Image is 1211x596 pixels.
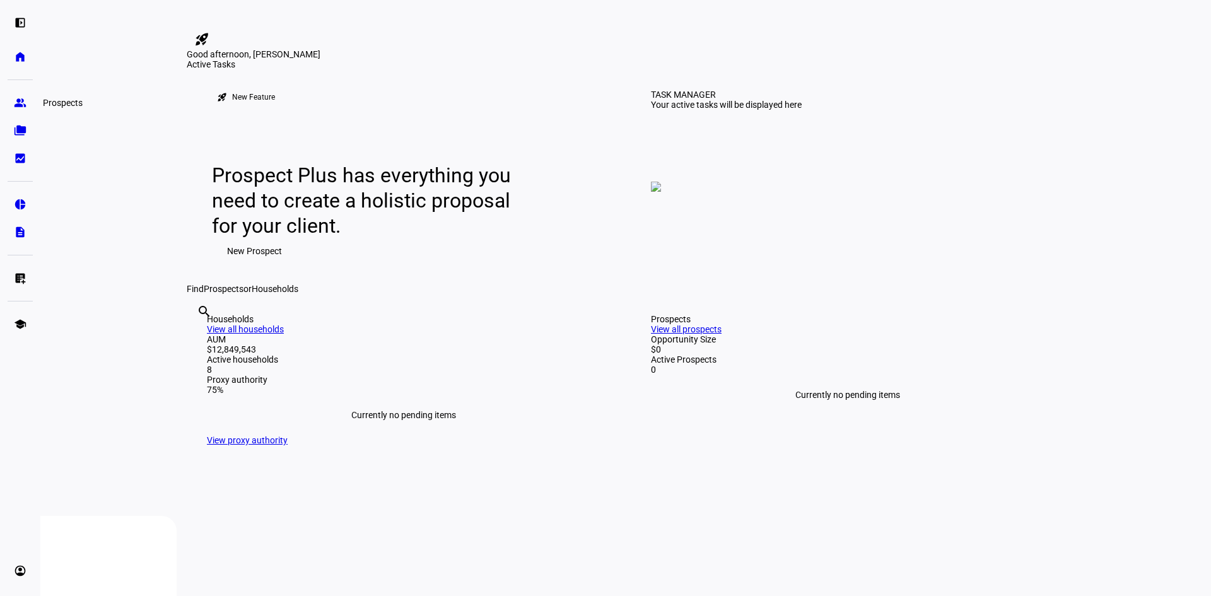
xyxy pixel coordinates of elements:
[651,365,1044,375] div: 0
[207,344,600,354] div: $12,849,543
[187,59,1065,69] div: Active Tasks
[227,238,282,264] span: New Prospect
[212,238,297,264] button: New Prospect
[14,318,26,330] eth-mat-symbol: school
[651,344,1044,354] div: $0
[252,284,298,294] span: Households
[207,354,600,365] div: Active households
[8,192,33,217] a: pie_chart
[187,284,1065,294] div: Find or
[38,95,88,110] div: Prospects
[197,304,212,319] mat-icon: search
[207,334,600,344] div: AUM
[207,375,600,385] div: Proxy authority
[187,49,1065,59] div: Good afternoon, [PERSON_NAME]
[8,44,33,69] a: home
[14,124,26,137] eth-mat-symbol: folder_copy
[207,314,600,324] div: Households
[8,118,33,143] a: folder_copy
[651,375,1044,415] div: Currently no pending items
[651,334,1044,344] div: Opportunity Size
[207,365,600,375] div: 8
[651,314,1044,324] div: Prospects
[204,284,243,294] span: Prospects
[8,146,33,171] a: bid_landscape
[194,32,209,47] mat-icon: rocket_launch
[232,92,275,102] div: New Feature
[8,90,33,115] a: group
[14,564,26,577] eth-mat-symbol: account_circle
[217,92,227,102] mat-icon: rocket_launch
[14,152,26,165] eth-mat-symbol: bid_landscape
[207,395,600,435] div: Currently no pending items
[14,226,26,238] eth-mat-symbol: description
[651,182,661,192] img: empty-tasks.png
[14,96,26,109] eth-mat-symbol: group
[14,198,26,211] eth-mat-symbol: pie_chart
[207,385,600,395] div: 75%
[207,435,288,445] a: View proxy authority
[651,354,1044,365] div: Active Prospects
[207,324,284,334] a: View all households
[14,272,26,284] eth-mat-symbol: list_alt_add
[8,219,33,245] a: description
[651,100,802,110] div: Your active tasks will be displayed here
[651,90,716,100] div: TASK MANAGER
[212,163,523,238] div: Prospect Plus has everything you need to create a holistic proposal for your client.
[651,324,722,334] a: View all prospects
[14,50,26,63] eth-mat-symbol: home
[197,321,199,336] input: Enter name of prospect or household
[14,16,26,29] eth-mat-symbol: left_panel_open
